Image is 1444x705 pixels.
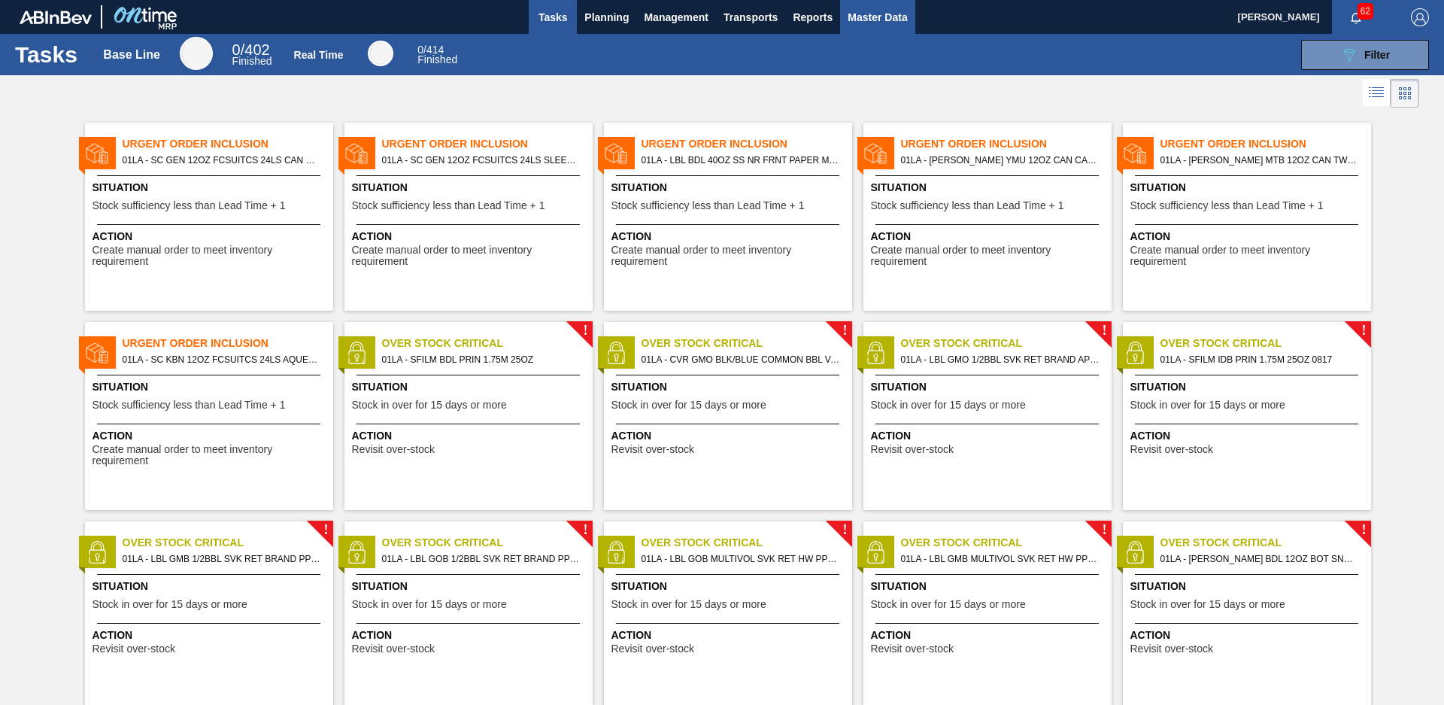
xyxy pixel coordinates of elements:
[93,599,247,610] span: Stock in over for 15 days or more
[352,643,435,655] span: Revisit over-stock
[352,245,589,268] span: Create manual order to meet inventory requirement
[352,428,589,444] span: Action
[1130,229,1367,245] span: Action
[93,428,329,444] span: Action
[382,535,593,551] span: Over Stock Critical
[352,444,435,455] span: Revisit over-stock
[871,229,1108,245] span: Action
[1301,40,1429,70] button: Filter
[642,336,852,351] span: Over Stock Critical
[1160,336,1371,351] span: Over Stock Critical
[611,628,848,643] span: Action
[871,400,1026,411] span: Stock in over for 15 days or more
[417,53,457,65] span: Finished
[842,325,847,336] span: !
[352,579,589,594] span: Situation
[93,628,329,643] span: Action
[901,152,1100,169] span: 01LA - CARR YMU 12OZ CAN CAN PK 4/12 CAN CUTWATER VODKA MULE
[871,428,1108,444] span: Action
[611,200,805,211] span: Stock sufficiency less than Lead Time + 1
[1332,7,1380,28] button: Notifications
[642,535,852,551] span: Over Stock Critical
[871,444,954,455] span: Revisit over-stock
[1160,351,1359,368] span: 01LA - SFILM IDB PRIN 1.75M 25OZ 0817
[352,400,507,411] span: Stock in over for 15 days or more
[86,142,108,165] img: status
[1102,325,1106,336] span: !
[611,400,766,411] span: Stock in over for 15 days or more
[93,229,329,245] span: Action
[232,55,272,67] span: Finished
[583,325,587,336] span: !
[1411,8,1429,26] img: Logout
[901,136,1112,152] span: Urgent Order Inclusion
[352,200,545,211] span: Stock sufficiency less than Lead Time + 1
[1130,379,1367,395] span: Situation
[86,541,108,564] img: status
[123,152,321,169] span: 01LA - SC GEN 12OZ FCSUITCS 24LS CAN GEN WHITE
[605,541,627,564] img: status
[611,599,766,610] span: Stock in over for 15 days or more
[871,180,1108,196] span: Situation
[180,37,213,70] div: Base Line
[871,379,1108,395] span: Situation
[642,551,840,567] span: 01LA - LBL GOB MULTIVOL SVK RET HW PPS #3
[1130,643,1213,655] span: Revisit over-stock
[1130,579,1367,594] span: Situation
[611,579,848,594] span: Situation
[901,535,1112,551] span: Over Stock Critical
[1124,342,1146,364] img: status
[93,579,329,594] span: Situation
[103,48,160,62] div: Base Line
[793,8,833,26] span: Reports
[232,41,241,58] span: 0
[611,428,848,444] span: Action
[871,599,1026,610] span: Stock in over for 15 days or more
[352,180,589,196] span: Situation
[345,541,368,564] img: status
[871,643,954,655] span: Revisit over-stock
[1124,541,1146,564] img: status
[642,351,840,368] span: 01LA - CVR GMO BLK/BLUE COMMON BBL VALVE COVER
[1363,79,1391,108] div: List Vision
[382,551,581,567] span: 01LA - LBL GOB 1/2BBL SVK RET BRAND PPS #3
[1130,628,1367,643] span: Action
[15,46,81,63] h1: Tasks
[864,342,887,364] img: status
[1130,428,1367,444] span: Action
[1102,524,1106,536] span: !
[382,136,593,152] span: Urgent Order Inclusion
[93,245,329,268] span: Create manual order to meet inventory requirement
[842,524,847,536] span: !
[123,351,321,368] span: 01LA - SC KBN 12OZ FCSUITCS 24LS AQUEOUS COATING
[583,524,587,536] span: !
[382,351,581,368] span: 01LA - SFILM BDL PRIN 1.75M 25OZ
[1160,551,1359,567] span: 01LA - CARR BDL 12OZ BOT SNUG 12/12 12OZ BOT AQUEOUS COATING
[611,180,848,196] span: Situation
[345,342,368,364] img: status
[86,342,108,364] img: status
[93,180,329,196] span: Situation
[901,551,1100,567] span: 01LA - LBL GMB MULTIVOL SVK RET HW PPS #3
[605,342,627,364] img: status
[901,351,1100,368] span: 01LA - LBL GMO 1/2BBL SVK RET BRAND APL #3
[232,44,272,66] div: Base Line
[93,643,175,655] span: Revisit over-stock
[417,44,444,56] span: / 414
[1124,142,1146,165] img: status
[20,11,92,24] img: TNhmsLtSVTkK8tSr43FrP2fwEKptu5GPRR3wAAAABJRU5ErkJggg==
[605,142,627,165] img: status
[1130,599,1285,610] span: Stock in over for 15 days or more
[123,535,333,551] span: Over Stock Critical
[1391,79,1419,108] div: Card Vision
[848,8,907,26] span: Master Data
[123,551,321,567] span: 01LA - LBL GMB 1/2BBL SVK RET BRAND PPS #3
[611,379,848,395] span: Situation
[93,379,329,395] span: Situation
[368,41,393,66] div: Real Time
[1130,444,1213,455] span: Revisit over-stock
[611,444,694,455] span: Revisit over-stock
[93,444,329,467] span: Create manual order to meet inventory requirement
[1361,524,1366,536] span: !
[871,200,1064,211] span: Stock sufficiency less than Lead Time + 1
